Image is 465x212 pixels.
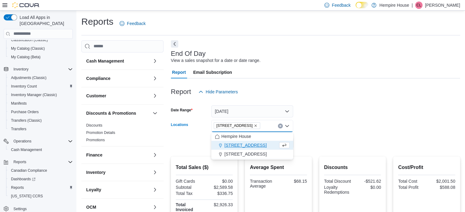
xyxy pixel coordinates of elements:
[81,16,113,28] h1: Reports
[86,138,105,142] span: Promotions
[324,164,381,171] h2: Discounts
[151,151,159,159] button: Finance
[11,101,27,106] span: Manifests
[356,8,356,9] span: Dark Mode
[285,124,290,128] button: Close list of options
[9,192,73,200] span: Washington CCRS
[13,67,28,72] span: Inventory
[11,55,41,59] span: My Catalog (Beta)
[86,110,150,116] button: Discounts & Promotions
[428,185,455,190] div: $588.08
[151,75,159,82] button: Compliance
[86,58,124,64] h3: Cash Management
[9,36,73,44] span: Classification (Classic)
[171,40,178,48] button: Next
[11,138,34,145] button: Operations
[9,167,50,174] a: Canadian Compliance
[398,164,455,171] h2: Cost/Profit
[81,122,164,146] div: Discounts & Promotions
[11,127,26,131] span: Transfers
[9,83,73,90] span: Inventory Count
[9,36,50,44] a: Classification (Classic)
[86,110,136,116] h3: Discounts & Promotions
[11,66,31,73] button: Inventory
[11,185,24,190] span: Reports
[9,108,41,116] a: Purchase Orders
[6,116,75,125] button: Transfers (Classic)
[416,2,421,9] span: CL
[86,169,150,175] button: Inventory
[332,2,350,8] span: Feedback
[176,202,193,212] strong: Total Invoiced
[117,17,148,30] a: Feedback
[11,177,35,181] span: Dashboards
[6,53,75,61] button: My Catalog (Beta)
[151,186,159,193] button: Loyalty
[324,179,351,184] div: Total Discount
[9,125,73,133] span: Transfers
[9,146,73,153] span: Cash Management
[9,83,39,90] a: Inventory Count
[9,175,73,183] span: Dashboards
[6,74,75,82] button: Adjustments (Classic)
[11,84,37,89] span: Inventory Count
[9,175,38,183] a: Dashboards
[205,185,233,190] div: $2,589.58
[1,65,75,74] button: Inventory
[12,2,40,8] img: Cova
[428,179,455,184] div: $2,001.50
[9,45,73,52] span: My Catalog (Classic)
[86,75,110,81] h3: Compliance
[11,46,45,51] span: My Catalog (Classic)
[6,99,75,108] button: Manifests
[211,132,293,141] button: Hempire House
[6,175,75,183] a: Dashboards
[354,185,381,190] div: $0.00
[86,93,150,99] button: Customer
[1,137,75,146] button: Operations
[9,108,73,116] span: Purchase Orders
[415,2,423,9] div: Chris Lochan
[11,158,73,166] span: Reports
[11,168,47,173] span: Canadian Compliance
[9,53,43,61] a: My Catalog (Beta)
[206,89,238,95] span: Hide Parameters
[9,192,45,200] a: [US_STATE] CCRS
[221,133,251,139] span: Hempire House
[211,105,293,117] button: [DATE]
[356,2,368,8] input: Dark Mode
[280,179,307,184] div: $68.15
[171,57,260,64] div: View a sales snapshot for a date or date range.
[86,131,115,135] a: Promotion Details
[151,203,159,211] button: OCM
[425,2,460,9] p: [PERSON_NAME]
[196,86,240,98] button: Hide Parameters
[205,191,233,196] div: $336.75
[6,82,75,91] button: Inventory Count
[11,92,57,97] span: Inventory Manager (Classic)
[216,123,253,129] span: [STREET_ADDRESS]
[86,123,102,128] a: Discounts
[9,100,29,107] a: Manifests
[11,147,42,152] span: Cash Management
[11,110,39,114] span: Purchase Orders
[211,132,293,159] div: Choose from the following options
[224,151,267,157] span: [STREET_ADDRESS]
[176,185,203,190] div: Subtotal
[1,158,75,166] button: Reports
[398,179,425,184] div: Total Cost
[151,169,159,176] button: Inventory
[9,117,73,124] span: Transfers (Classic)
[86,58,150,64] button: Cash Management
[176,179,203,184] div: Gift Cards
[11,158,29,166] button: Reports
[9,184,73,191] span: Reports
[11,118,42,123] span: Transfers (Classic)
[205,179,233,184] div: $0.00
[86,187,101,193] h3: Loyalty
[6,192,75,200] button: [US_STATE] CCRS
[86,169,105,175] h3: Inventory
[205,202,233,207] div: $2,926.33
[254,124,257,128] button: Remove 18 Mill Street West from selection in this group
[13,207,27,211] span: Settings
